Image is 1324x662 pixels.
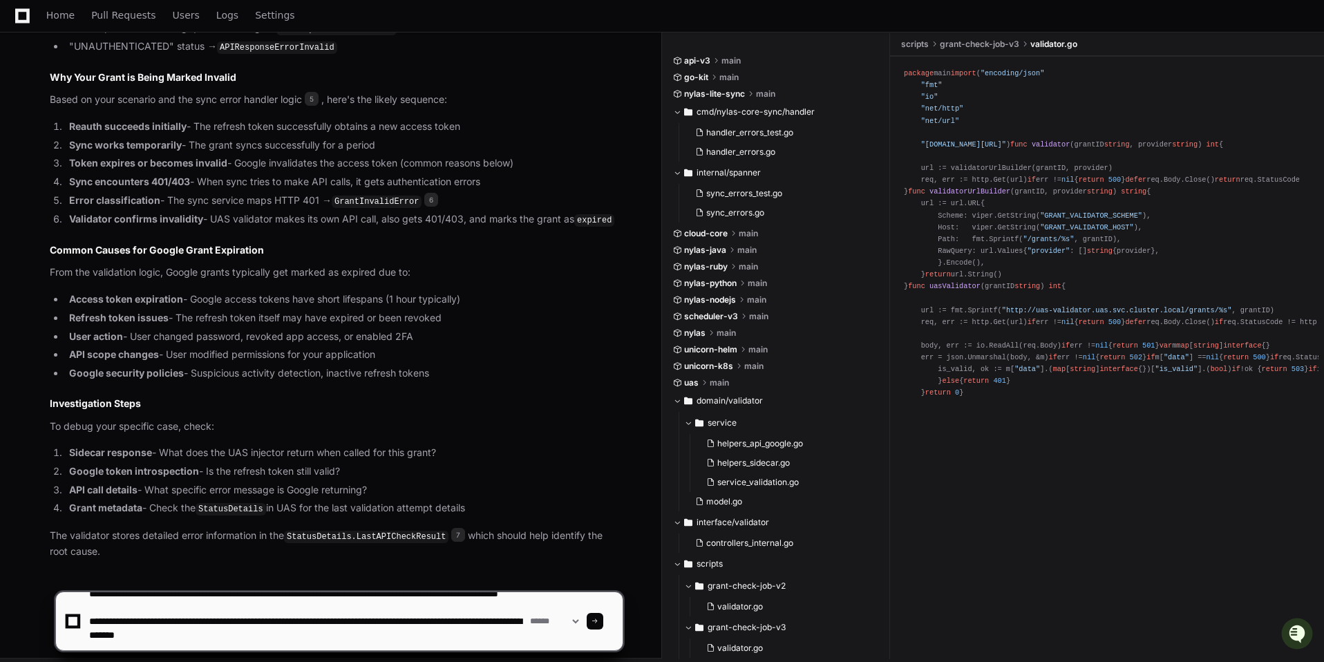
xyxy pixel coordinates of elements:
span: cloud-core [684,228,728,239]
button: service [684,412,880,434]
iframe: Open customer support [1280,616,1317,654]
button: domain/validator [673,390,880,412]
button: interface/validator [673,511,880,533]
strong: Sidecar response [69,446,152,458]
span: "io" [921,93,938,101]
span: main [717,328,736,339]
span: Pylon [138,145,167,155]
strong: User action [69,330,123,342]
span: main [756,88,775,100]
strong: Google token introspection [69,465,199,477]
div: Start new chat [47,103,227,117]
code: GrantInvalidError [332,196,422,208]
button: handler_errors.go [690,142,871,162]
span: interface [1099,365,1137,373]
span: return [1099,353,1125,361]
h2: Why Your Grant is Being Marked Invalid [50,70,623,84]
span: nil [1061,318,1074,326]
span: if [1270,353,1278,361]
span: helpers_api_google.go [717,438,803,449]
li: - Google access tokens have short lifespans (1 hour typically) [65,292,623,308]
p: Based on your scenario and the sync error handler logic , here's the likely sequence: [50,92,623,108]
span: string [1087,247,1113,255]
span: int [1049,282,1061,290]
span: string [1104,140,1130,149]
li: - Is the refresh token still valid? [65,464,623,480]
span: nylas [684,328,706,339]
span: interface/validator [697,517,769,528]
button: model.go [690,492,871,511]
span: nil [1095,341,1108,350]
span: else [942,377,959,385]
span: if [1028,318,1036,326]
span: nylas-lite-sync [684,88,745,100]
strong: Refresh token issues [69,312,169,323]
li: - Suspicious activity detection, inactive refresh tokens [65,366,623,381]
span: Home [46,11,75,19]
span: validatorUrlBuilder [929,187,1010,196]
span: main [721,55,741,66]
span: 503 [1292,365,1304,373]
span: 500 [1108,318,1121,326]
span: "provider" [1028,247,1070,255]
span: main [739,261,758,272]
span: func [908,282,925,290]
span: uas [684,377,699,388]
div: main ( ) { url := validatorUrlBuilder(grantID, provider) req, err := http.Get(url) err != { } req... [904,68,1310,399]
span: interface [1223,341,1261,350]
p: To debug your specific case, check: [50,419,623,435]
li: - What specific error message is Google returning? [65,482,623,498]
svg: Directory [684,393,692,409]
span: "/grants/%s" [1023,235,1075,243]
span: 5 [305,92,319,106]
span: handler_errors_test.go [706,127,793,138]
span: nylas-java [684,245,726,256]
span: 0 [955,388,959,397]
span: 502 [1130,353,1142,361]
div: We're available if you need us! [47,117,175,128]
img: PlayerZero [14,14,41,41]
span: bool [1211,365,1228,373]
span: service [708,417,737,428]
button: Start new chat [235,107,252,124]
span: validator.go [1030,39,1077,50]
span: "encoding/json" [981,69,1044,77]
a: Powered byPylon [97,144,167,155]
strong: Access token expiration [69,293,183,305]
span: main [749,311,768,322]
span: if [1231,365,1240,373]
strong: Google security policies [69,367,184,379]
span: uasValidator [929,282,981,290]
p: The validator stores detailed error information in the which should help identify the root cause. [50,528,623,560]
span: var [1160,341,1172,350]
span: string [1087,187,1113,196]
li: - Check the in UAS for the last validation attempt details [65,500,623,517]
code: APIResponseErrorInvalid [217,41,337,54]
span: return [1079,318,1104,326]
span: go-kit [684,72,708,83]
li: - The sync service maps HTTP 401 → [65,193,623,209]
span: unicorn-helm [684,344,737,355]
span: "http://uas-validator.uas.svc.cluster.local/grants/%s" [1002,306,1232,314]
span: internal/spanner [697,167,761,178]
span: map [1176,341,1189,350]
span: "net/http" [921,104,964,113]
span: main [748,278,767,289]
span: string [1070,365,1095,373]
span: return [1223,353,1249,361]
strong: Validator confirms invalidity [69,213,203,225]
span: nil [1207,353,1219,361]
button: sync_errors_test.go [690,184,871,203]
span: unicorn-k8s [684,361,733,372]
span: sync_errors.go [706,207,764,218]
span: handler_errors.go [706,146,775,158]
button: handler_errors_test.go [690,123,871,142]
li: - The refresh token successfully obtains a new access token [65,119,623,135]
span: defer [1125,318,1146,326]
span: string [1172,140,1198,149]
strong: Grant metadata [69,502,142,513]
span: api-v3 [684,55,710,66]
strong: Sync encounters 401/403 [69,176,190,187]
span: 7 [451,528,465,542]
